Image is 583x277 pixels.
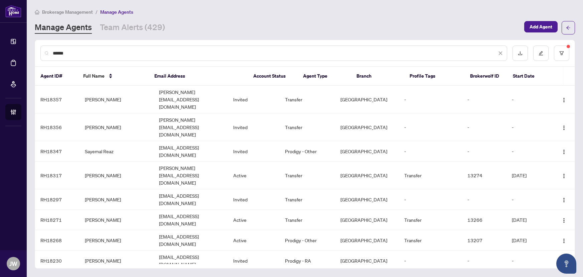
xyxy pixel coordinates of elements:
[154,210,228,230] td: [EMAIL_ADDRESS][DOMAIN_NAME]
[154,251,228,271] td: [EMAIL_ADDRESS][DOMAIN_NAME]
[80,189,154,210] td: [PERSON_NAME]
[399,141,462,162] td: -
[96,8,98,16] li: /
[35,230,80,251] td: RH18268
[335,251,399,271] td: [GEOGRAPHIC_DATA]
[335,189,399,210] td: [GEOGRAPHIC_DATA]
[462,113,506,141] td: -
[506,230,551,251] td: [DATE]
[498,51,503,56] span: close
[507,67,550,86] th: Start Date
[228,210,280,230] td: Active
[399,86,462,113] td: -
[35,141,80,162] td: RH18347
[154,189,228,210] td: [EMAIL_ADDRESS][DOMAIN_NAME]
[506,189,551,210] td: -
[80,230,154,251] td: [PERSON_NAME]
[335,210,399,230] td: [GEOGRAPHIC_DATA]
[100,9,133,15] span: Manage Agents
[35,251,80,271] td: RH18230
[35,113,80,141] td: RH18356
[506,162,551,189] td: [DATE]
[462,251,506,271] td: -
[506,86,551,113] td: -
[335,86,399,113] td: [GEOGRAPHIC_DATA]
[280,113,335,141] td: Transfer
[35,86,80,113] td: RH18357
[566,25,571,30] span: arrow-left
[462,189,506,210] td: -
[80,251,154,271] td: [PERSON_NAME]
[559,146,569,157] button: Logo
[399,162,462,189] td: Transfer
[228,86,280,113] td: Invited
[280,141,335,162] td: Prodigy - Other
[465,67,507,86] th: Brokerwolf ID
[559,122,569,132] button: Logo
[561,238,567,244] img: Logo
[506,210,551,230] td: [DATE]
[462,86,506,113] td: -
[506,251,551,271] td: -
[530,21,552,32] span: Add Agent
[506,113,551,141] td: -
[154,86,228,113] td: [PERSON_NAME][EMAIL_ADDRESS][DOMAIN_NAME]
[228,113,280,141] td: Invited
[513,45,528,61] button: download
[35,162,80,189] td: RH18317
[280,189,335,210] td: Transfer
[154,162,228,189] td: [PERSON_NAME][EMAIL_ADDRESS][DOMAIN_NAME]
[35,10,39,14] span: home
[462,210,506,230] td: 13266
[559,214,569,225] button: Logo
[462,230,506,251] td: 13207
[462,162,506,189] td: 13274
[154,230,228,251] td: [EMAIL_ADDRESS][DOMAIN_NAME]
[78,67,149,86] th: Full Name
[80,162,154,189] td: [PERSON_NAME]
[80,210,154,230] td: [PERSON_NAME]
[35,22,92,34] a: Manage Agents
[298,67,351,86] th: Agent Type
[561,173,567,179] img: Logo
[559,51,564,56] span: filter
[524,21,558,32] button: Add Agent
[80,141,154,162] td: Sayemal Reaz
[462,141,506,162] td: -
[42,9,93,15] span: Brokerage Management
[154,113,228,141] td: [PERSON_NAME][EMAIL_ADDRESS][DOMAIN_NAME]
[80,86,154,113] td: [PERSON_NAME]
[399,230,462,251] td: Transfer
[149,67,248,86] th: Email Address
[35,210,80,230] td: RH18271
[518,51,523,56] span: download
[35,67,78,86] th: Agent ID#
[399,251,462,271] td: -
[80,113,154,141] td: [PERSON_NAME]
[335,162,399,189] td: [GEOGRAPHIC_DATA]
[228,162,280,189] td: Active
[561,97,567,103] img: Logo
[280,162,335,189] td: Transfer
[9,259,17,268] span: JW
[35,189,80,210] td: RH18297
[228,141,280,162] td: Invited
[561,149,567,155] img: Logo
[335,141,399,162] td: [GEOGRAPHIC_DATA]
[399,210,462,230] td: Transfer
[280,251,335,271] td: Prodigy - RA
[554,45,569,61] button: filter
[506,141,551,162] td: -
[154,141,228,162] td: [EMAIL_ADDRESS][DOMAIN_NAME]
[280,230,335,251] td: Prodigy - Other
[404,67,465,86] th: Profile Tags
[559,94,569,105] button: Logo
[561,197,567,203] img: Logo
[539,51,543,56] span: edit
[280,86,335,113] td: Transfer
[556,254,576,274] button: Open asap
[335,230,399,251] td: [GEOGRAPHIC_DATA]
[228,251,280,271] td: Invited
[280,210,335,230] td: Transfer
[559,170,569,181] button: Logo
